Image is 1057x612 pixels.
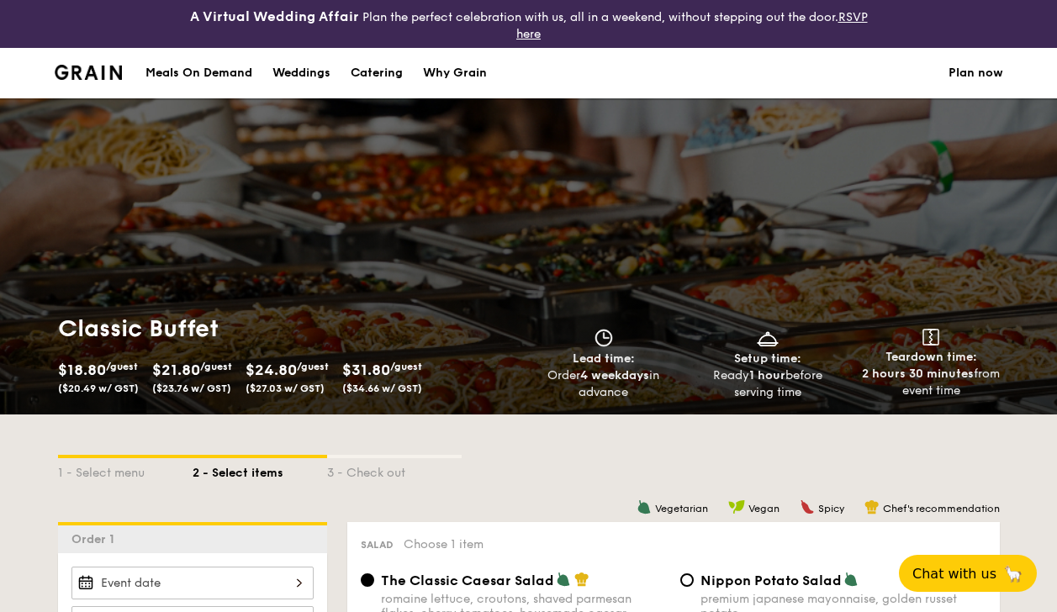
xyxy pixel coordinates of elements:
span: /guest [106,361,138,372]
span: ($23.76 w/ GST) [152,382,231,394]
a: Why Grain [413,48,497,98]
span: Vegan [748,503,780,514]
img: icon-chef-hat.a58ddaea.svg [864,499,880,514]
a: Weddings [262,48,341,98]
img: icon-vegetarian.fe4039eb.svg [843,572,859,587]
img: icon-clock.2db775ea.svg [591,329,616,347]
span: ($20.49 w/ GST) [58,382,139,394]
div: from event time [856,366,1007,399]
div: Meals On Demand [145,48,252,98]
span: The Classic Caesar Salad [381,572,554,588]
span: $21.80 [152,361,200,379]
span: Teardown time: [885,350,977,364]
h1: Classic Buffet [58,314,522,344]
div: Order in advance [529,367,679,401]
span: $31.80 [342,361,390,379]
img: icon-teardown.65201eee.svg [922,329,939,346]
div: 2 - Select items [193,458,327,482]
button: Chat with us🦙 [899,555,1037,592]
div: Catering [351,48,403,98]
div: 3 - Check out [327,458,462,482]
span: Nippon Potato Salad [700,572,842,588]
input: The Classic Caesar Saladromaine lettuce, croutons, shaved parmesan flakes, cherry tomatoes, house... [361,573,374,587]
span: Order 1 [71,532,121,546]
a: Plan now [949,48,1003,98]
span: /guest [200,361,232,372]
h4: A Virtual Wedding Affair [190,7,359,27]
span: 🦙 [1003,564,1023,583]
strong: 2 hours 30 minutes [862,367,974,381]
strong: 4 weekdays [580,368,649,382]
a: Logotype [55,65,123,80]
span: Lead time: [573,351,635,366]
span: Salad [361,539,394,551]
div: Plan the perfect celebration with us, all in a weekend, without stepping out the door. [177,7,881,41]
span: ($34.66 w/ GST) [342,382,422,394]
input: Event date [71,567,314,599]
span: /guest [297,361,329,372]
a: Catering [341,48,413,98]
div: Why Grain [423,48,487,98]
span: Chat with us [912,566,996,582]
span: Chef's recommendation [883,503,1000,514]
span: /guest [390,361,422,372]
span: Spicy [818,503,844,514]
img: icon-dish.430c3a2e.svg [755,329,780,347]
img: Grain [55,65,123,80]
span: Setup time: [734,351,801,366]
span: Choose 1 item [404,537,484,551]
div: Ready before serving time [692,367,843,401]
div: Weddings [272,48,330,98]
input: Nippon Potato Saladpremium japanese mayonnaise, golden russet potato [680,573,694,587]
span: Vegetarian [655,503,708,514]
a: Meals On Demand [135,48,262,98]
div: 1 - Select menu [58,458,193,482]
img: icon-spicy.37a8142b.svg [800,499,815,514]
img: icon-vegan.f8ff3823.svg [728,499,745,514]
img: icon-vegetarian.fe4039eb.svg [556,572,571,587]
img: icon-chef-hat.a58ddaea.svg [574,572,589,587]
img: icon-vegetarian.fe4039eb.svg [637,499,652,514]
strong: 1 hour [749,368,785,382]
span: ($27.03 w/ GST) [246,382,325,394]
span: $18.80 [58,361,106,379]
span: $24.80 [246,361,297,379]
